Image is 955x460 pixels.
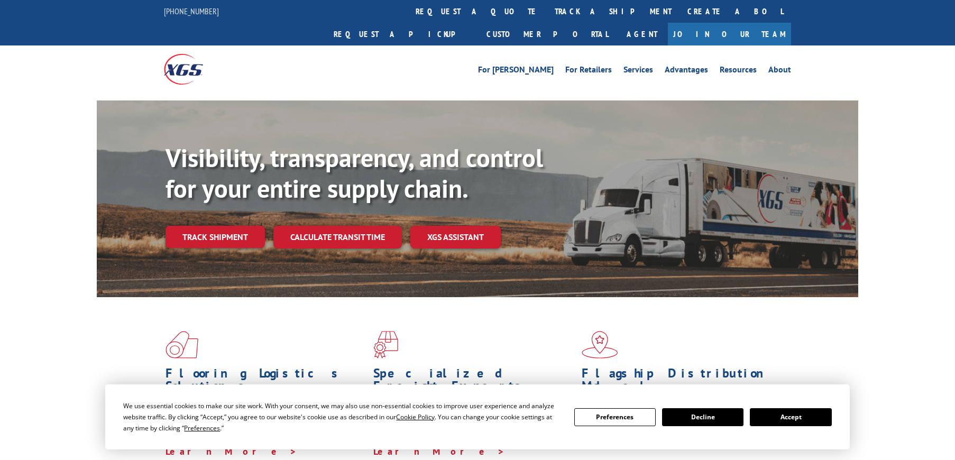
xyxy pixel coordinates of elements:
a: Agent [616,23,668,45]
button: Accept [750,408,831,426]
a: XGS ASSISTANT [410,226,501,249]
a: Resources [720,66,757,77]
a: Learn More > [166,445,297,457]
button: Preferences [574,408,656,426]
div: Cookie Consent Prompt [105,384,850,449]
img: xgs-icon-focused-on-flooring-red [373,331,398,358]
a: For Retailers [565,66,612,77]
a: Services [623,66,653,77]
img: xgs-icon-total-supply-chain-intelligence-red [166,331,198,358]
button: Decline [662,408,743,426]
a: Join Our Team [668,23,791,45]
a: Advantages [665,66,708,77]
div: We use essential cookies to make our site work. With your consent, we may also use non-essential ... [123,400,561,434]
span: Preferences [184,424,220,433]
a: [PHONE_NUMBER] [164,6,219,16]
a: For [PERSON_NAME] [478,66,554,77]
h1: Flooring Logistics Solutions [166,367,365,398]
a: Customer Portal [479,23,616,45]
a: Calculate transit time [273,226,402,249]
a: Request a pickup [326,23,479,45]
a: About [768,66,791,77]
img: xgs-icon-flagship-distribution-model-red [582,331,618,358]
b: Visibility, transparency, and control for your entire supply chain. [166,141,543,205]
a: Learn More > [373,445,505,457]
a: Track shipment [166,226,265,248]
h1: Specialized Freight Experts [373,367,573,398]
h1: Flagship Distribution Model [582,367,782,398]
span: Cookie Policy [396,412,435,421]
